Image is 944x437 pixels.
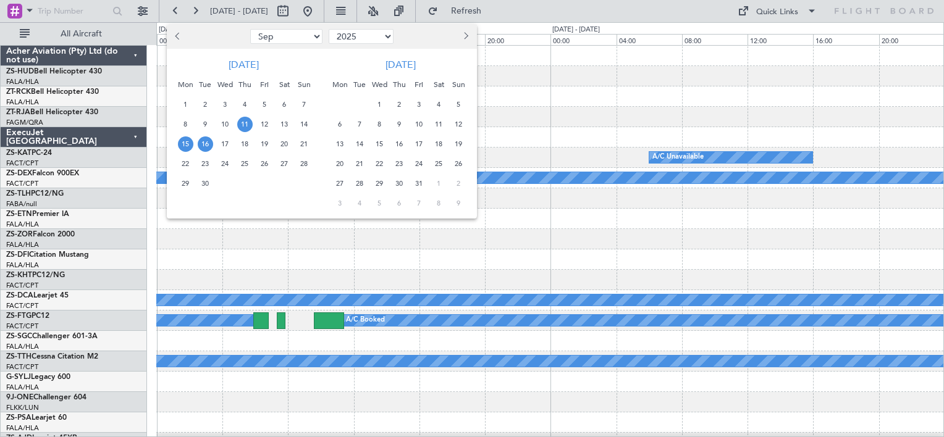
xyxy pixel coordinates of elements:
span: 22 [178,156,193,172]
span: 10 [217,117,233,132]
span: 26 [257,156,272,172]
span: 23 [198,156,213,172]
span: 22 [372,156,387,172]
div: Wed [215,75,235,94]
div: 4-9-2025 [235,94,255,114]
span: 8 [372,117,387,132]
span: 8 [178,117,193,132]
span: 24 [411,156,427,172]
div: 27-9-2025 [274,154,294,173]
div: 21-10-2025 [350,154,369,173]
div: Fri [255,75,274,94]
div: 20-9-2025 [274,134,294,154]
div: 15-9-2025 [175,134,195,154]
div: 5-11-2025 [369,193,389,213]
div: Sat [274,75,294,94]
span: 7 [297,97,312,112]
span: 1 [178,97,193,112]
span: 18 [237,136,253,152]
span: 5 [257,97,272,112]
div: Tue [350,75,369,94]
span: 16 [392,136,407,152]
div: 22-10-2025 [369,154,389,173]
span: 15 [178,136,193,152]
div: 8-9-2025 [175,114,195,134]
span: 2 [451,176,466,191]
div: 14-9-2025 [294,114,314,134]
div: 11-10-2025 [429,114,449,134]
span: 4 [431,97,447,112]
span: 21 [352,156,368,172]
div: 16-10-2025 [389,134,409,154]
span: 7 [411,196,427,211]
div: 19-10-2025 [449,134,468,154]
div: 15-10-2025 [369,134,389,154]
span: 11 [431,117,447,132]
span: 27 [332,176,348,191]
span: 4 [352,196,368,211]
div: 28-10-2025 [350,173,369,193]
span: 12 [257,117,272,132]
div: 9-9-2025 [195,114,215,134]
span: 30 [198,176,213,191]
span: 24 [217,156,233,172]
div: 17-10-2025 [409,134,429,154]
span: 23 [392,156,407,172]
span: 31 [411,176,427,191]
span: 9 [198,117,213,132]
span: 21 [297,136,312,152]
div: 8-10-2025 [369,114,389,134]
div: 8-11-2025 [429,193,449,213]
div: Sun [294,75,314,94]
div: 5-9-2025 [255,94,274,114]
div: 1-9-2025 [175,94,195,114]
span: 9 [451,196,466,211]
span: 16 [198,136,213,152]
div: 2-11-2025 [449,173,468,193]
div: 11-9-2025 [235,114,255,134]
select: Select year [329,29,394,44]
span: 12 [451,117,466,132]
div: Thu [235,75,255,94]
span: 29 [178,176,193,191]
span: 2 [392,97,407,112]
div: 25-10-2025 [429,154,449,173]
div: 2-10-2025 [389,94,409,114]
span: 20 [277,136,292,152]
div: 23-10-2025 [389,154,409,173]
span: 14 [297,117,312,132]
span: 17 [217,136,233,152]
div: Sun [449,75,468,94]
div: 4-10-2025 [429,94,449,114]
span: 3 [217,97,233,112]
div: 3-9-2025 [215,94,235,114]
span: 13 [332,136,348,152]
span: 25 [431,156,447,172]
div: 12-10-2025 [449,114,468,134]
div: 16-9-2025 [195,134,215,154]
div: 7-9-2025 [294,94,314,114]
span: 6 [332,117,348,132]
span: 5 [372,196,387,211]
span: 19 [451,136,466,152]
div: 21-9-2025 [294,134,314,154]
div: 1-10-2025 [369,94,389,114]
div: 23-9-2025 [195,154,215,173]
div: 24-9-2025 [215,154,235,173]
span: 7 [352,117,368,132]
div: 26-10-2025 [449,154,468,173]
div: 5-10-2025 [449,94,468,114]
div: 22-9-2025 [175,154,195,173]
div: 13-10-2025 [330,134,350,154]
div: 31-10-2025 [409,173,429,193]
div: 9-10-2025 [389,114,409,134]
span: 18 [431,136,447,152]
div: 10-9-2025 [215,114,235,134]
div: 17-9-2025 [215,134,235,154]
div: Tue [195,75,215,94]
div: Thu [389,75,409,94]
span: 9 [392,117,407,132]
span: 20 [332,156,348,172]
span: 5 [451,97,466,112]
span: 10 [411,117,427,132]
